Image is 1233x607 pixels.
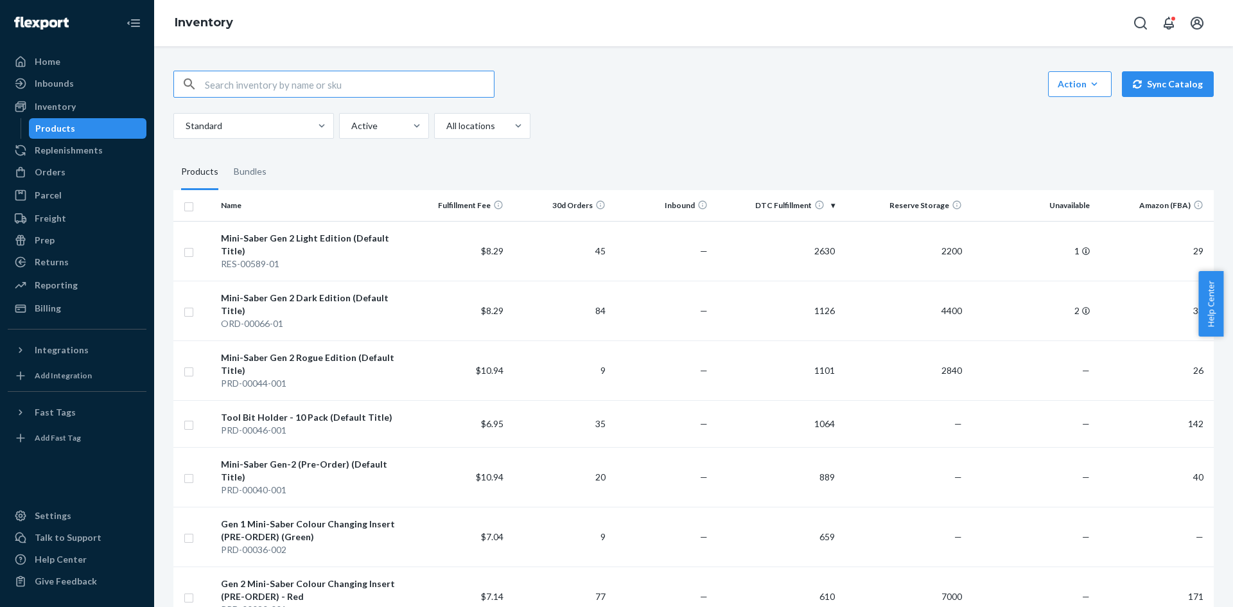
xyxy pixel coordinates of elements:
span: $10.94 [476,471,503,482]
td: 45 [509,221,611,281]
a: Inbounds [8,73,146,94]
button: Help Center [1198,271,1223,337]
div: Reporting [35,279,78,292]
td: 29 [1095,221,1214,281]
td: 1126 [713,281,840,340]
button: Open account menu [1184,10,1210,36]
a: Talk to Support [8,527,146,548]
th: Unavailable [967,190,1094,221]
a: Reporting [8,275,146,295]
div: PRD-00044-001 [221,377,402,390]
div: Freight [35,212,66,225]
span: — [1082,365,1090,376]
td: 2 [967,281,1094,340]
th: Amazon (FBA) [1095,190,1214,221]
div: Inbounds [35,77,74,90]
div: Integrations [35,344,89,356]
span: — [700,418,708,429]
div: Returns [35,256,69,268]
div: PRD-00040-001 [221,484,402,497]
div: Orders [35,166,66,179]
td: 2630 [713,221,840,281]
div: Tool Bit Holder - 10 Pack (Default Title) [221,411,402,424]
div: Mini-Saber Gen 2 Rogue Edition (Default Title) [221,351,402,377]
td: 9 [509,507,611,567]
td: 9 [509,340,611,400]
td: 33 [1095,281,1214,340]
th: Name [216,190,407,221]
td: 2840 [840,340,967,400]
a: Prep [8,230,146,251]
span: $10.94 [476,365,503,376]
input: Standard [184,119,186,132]
span: — [1082,591,1090,602]
span: — [1082,471,1090,482]
button: Action [1048,71,1112,97]
button: Sync Catalog [1122,71,1214,97]
div: PRD-00036-002 [221,543,402,556]
input: Search inventory by name or sku [205,71,494,97]
div: Help Center [35,553,87,566]
a: Parcel [8,185,146,206]
div: Settings [35,509,71,522]
div: Parcel [35,189,62,202]
th: DTC Fulfillment [713,190,840,221]
div: ORD-00066-01 [221,317,402,330]
div: Products [35,122,75,135]
div: Give Feedback [35,575,97,588]
span: — [700,591,708,602]
div: Inventory [35,100,76,113]
div: Talk to Support [35,531,101,544]
span: — [700,305,708,316]
a: Inventory [175,15,233,30]
td: 4400 [840,281,967,340]
a: Freight [8,208,146,229]
div: RES-00589-01 [221,258,402,270]
div: Action [1058,78,1102,91]
div: Mini-Saber Gen-2 (Pre-Order) (Default Title) [221,458,402,484]
a: Billing [8,298,146,319]
th: Reserve Storage [840,190,967,221]
a: Inventory [8,96,146,117]
input: All locations [445,119,446,132]
div: Gen 1 Mini-Saber Colour Changing Insert (PRE-ORDER) (Green) [221,518,402,543]
th: 30d Orders [509,190,611,221]
span: — [954,471,962,482]
a: Orders [8,162,146,182]
div: Add Integration [35,370,92,381]
div: Bundles [234,154,267,190]
span: $8.29 [481,245,503,256]
div: Mini-Saber Gen 2 Dark Edition (Default Title) [221,292,402,317]
a: Returns [8,252,146,272]
a: Add Integration [8,365,146,386]
button: Open Search Box [1128,10,1153,36]
td: 659 [713,507,840,567]
td: 1101 [713,340,840,400]
a: Products [29,118,147,139]
span: — [1082,531,1090,542]
a: Replenishments [8,140,146,161]
div: Replenishments [35,144,103,157]
span: $7.04 [481,531,503,542]
span: — [700,531,708,542]
span: $8.29 [481,305,503,316]
button: Fast Tags [8,402,146,423]
a: Help Center [8,549,146,570]
img: Flexport logo [14,17,69,30]
span: — [954,531,962,542]
td: 142 [1095,400,1214,447]
div: Gen 2 Mini-Saber Colour Changing Insert (PRE-ORDER) - Red [221,577,402,603]
div: Billing [35,302,61,315]
td: 1 [967,221,1094,281]
td: 35 [509,400,611,447]
span: — [954,418,962,429]
td: 20 [509,447,611,507]
a: Add Fast Tag [8,428,146,448]
a: Home [8,51,146,72]
span: — [1082,418,1090,429]
td: 26 [1095,340,1214,400]
div: PRD-00046-001 [221,424,402,437]
div: Add Fast Tag [35,432,81,443]
div: Home [35,55,60,68]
